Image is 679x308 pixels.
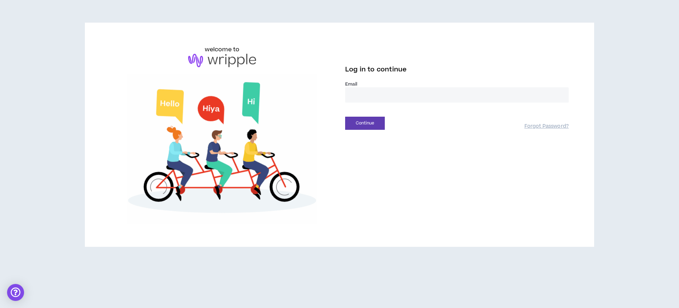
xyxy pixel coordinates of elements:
img: logo-brand.png [188,54,256,67]
h6: welcome to [205,45,240,54]
span: Log in to continue [345,65,407,74]
label: Email [345,81,569,87]
div: Open Intercom Messenger [7,284,24,301]
button: Continue [345,117,385,130]
a: Forgot Password? [524,123,569,130]
img: Welcome to Wripple [110,74,334,224]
